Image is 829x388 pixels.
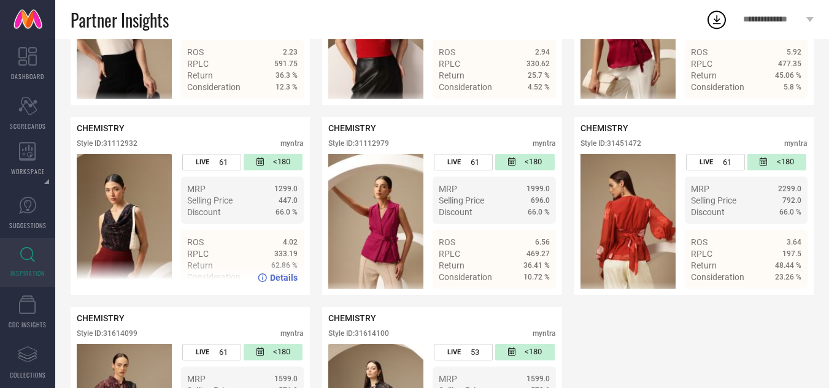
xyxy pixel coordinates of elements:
span: <180 [273,347,290,357]
span: Details [270,104,298,114]
a: Details [762,294,801,304]
span: Consideration [691,82,744,92]
a: Details [510,104,550,114]
span: Details [270,273,298,283]
span: ROS [691,237,708,247]
span: 4.52 % [528,83,550,91]
span: LIVE [196,348,209,356]
span: 2.23 [283,48,298,56]
div: Style ID: 31614100 [328,329,389,338]
div: Number of days since the style was first listed on the platform [244,154,303,170]
div: myntra [533,139,556,148]
span: 66.0 % [528,208,550,216]
span: Details [774,104,801,114]
span: Selling Price [691,196,736,205]
div: Number of days since the style was first listed on the platform [747,154,806,170]
span: 591.75 [274,59,298,68]
span: 53 [471,348,479,357]
span: Selling Price [439,196,484,205]
span: 1599.0 [526,375,550,383]
span: 66.0 % [276,208,298,216]
span: 5.92 [787,48,801,56]
span: CHEMISTRY [77,123,125,133]
span: 45.06 % [775,71,801,80]
span: 36.3 % [276,71,298,80]
span: MRP [439,374,457,384]
div: Number of days the style has been live on the platform [182,344,241,360]
span: Details [774,294,801,304]
span: 447.0 [279,196,298,205]
span: LIVE [447,348,461,356]
span: CHEMISTRY [580,123,628,133]
span: 1999.0 [526,184,550,193]
span: SUGGESTIONS [9,221,47,230]
span: ROS [439,237,455,247]
span: MRP [691,184,709,194]
span: Return [691,261,717,270]
span: RPLC [187,249,209,259]
span: RPLC [691,249,712,259]
span: Selling Price [187,196,233,205]
a: Details [258,273,298,283]
span: 477.35 [778,59,801,68]
div: myntra [533,329,556,338]
span: COLLECTIONS [10,370,46,379]
span: Consideration [187,82,241,92]
div: myntra [280,329,304,338]
span: 1599.0 [274,375,298,383]
div: Click to view image [328,154,423,289]
div: Style ID: 31614099 [77,329,137,338]
span: SCORECARDS [10,121,46,131]
span: ROS [691,47,708,57]
div: Number of days the style has been live on the platform [182,154,241,170]
a: Details [258,104,298,114]
span: Return [187,70,213,80]
span: LIVE [700,158,713,166]
span: CHEMISTRY [328,313,376,323]
span: CDC INSIGHTS [9,320,47,329]
span: 792.0 [782,196,801,205]
span: 61 [471,158,479,167]
span: WORKSPACE [11,167,45,176]
a: Details [510,294,550,304]
span: 4.02 [283,238,298,246]
span: Discount [187,207,221,217]
span: DASHBOARD [11,72,44,81]
div: Number of days the style has been live on the platform [434,344,493,360]
span: <180 [273,157,290,167]
span: <180 [525,157,542,167]
div: Style ID: 31112979 [328,139,389,148]
span: Consideration [691,272,744,282]
span: MRP [187,184,206,194]
img: Style preview image [328,154,423,289]
div: Number of days since the style was first listed on the platform [495,344,554,360]
span: 2299.0 [778,184,801,193]
span: Partner Insights [71,7,169,32]
span: RPLC [439,249,460,259]
span: Return [439,261,465,270]
div: myntra [784,139,808,148]
span: ROS [187,47,204,57]
div: Number of days the style has been live on the platform [686,154,745,170]
div: Number of days since the style was first listed on the platform [244,344,303,360]
span: 6.56 [535,238,550,246]
span: Consideration [439,272,492,282]
div: Number of days the style has been live on the platform [434,154,493,170]
div: Style ID: 31451472 [580,139,641,148]
span: LIVE [447,158,461,166]
a: Details [762,104,801,114]
span: INSPIRATION [10,268,45,278]
span: 469.27 [526,249,550,258]
span: Discount [691,207,725,217]
span: CHEMISTRY [328,123,376,133]
span: 25.7 % [528,71,550,80]
span: 10.72 % [523,273,550,281]
span: RPLC [439,59,460,69]
div: Click to view image [580,154,676,289]
div: myntra [280,139,304,148]
img: Style preview image [77,154,172,289]
span: Details [522,294,550,304]
span: ROS [187,237,204,247]
span: 61 [219,158,228,167]
span: ROS [439,47,455,57]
